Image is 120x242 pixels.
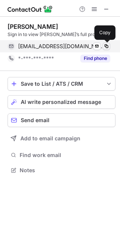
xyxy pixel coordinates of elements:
button: Send email [8,113,115,127]
button: AI write personalized message [8,95,115,109]
span: Notes [20,167,112,174]
div: Sign in to view [PERSON_NAME]’s full profile [8,31,115,38]
span: Add to email campaign [20,135,80,141]
button: Reveal Button [80,55,110,62]
div: [PERSON_NAME] [8,23,58,30]
span: AI write personalized message [21,99,101,105]
button: Notes [8,165,115,176]
div: Save to List / ATS / CRM [21,81,102,87]
span: [EMAIL_ADDRESS][DOMAIN_NAME] [18,43,105,50]
img: ContactOut v5.3.10 [8,5,53,14]
button: save-profile-one-click [8,77,115,91]
button: Find work email [8,150,115,160]
button: Add to email campaign [8,132,115,145]
span: Find work email [20,152,112,159]
span: Send email [21,117,49,123]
